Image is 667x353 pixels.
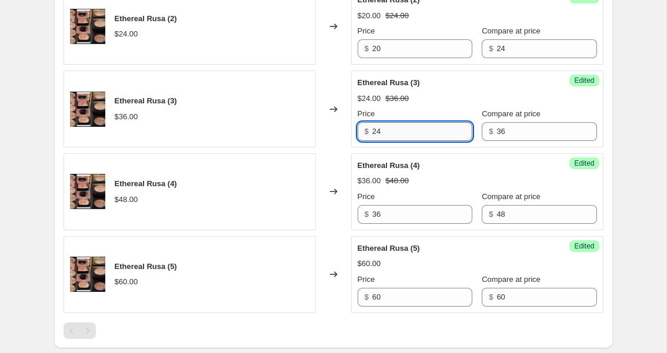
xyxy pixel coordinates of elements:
[358,161,420,170] span: Ethereal Rusa (4)
[358,93,381,105] div: $24.00
[115,276,138,288] div: $60.00
[64,322,96,339] nav: Pagination
[489,127,493,136] span: $
[574,241,594,251] span: Edited
[70,92,105,127] img: RoseHandmadeSoap2_80x.png
[358,109,375,118] span: Price
[358,258,381,270] div: $60.00
[358,175,381,187] div: $36.00
[358,244,420,253] span: Ethereal Rusa (5)
[365,210,369,218] span: $
[482,26,541,35] span: Compare at price
[489,210,493,218] span: $
[489,293,493,301] span: $
[70,174,105,209] img: RoseHandmadeSoap2_80x.png
[70,257,105,292] img: RoseHandmadeSoap2_80x.png
[365,293,369,301] span: $
[358,275,375,284] span: Price
[385,93,409,105] strike: $36.00
[115,111,138,123] div: $36.00
[70,9,105,44] img: RoseHandmadeSoap2_80x.png
[115,179,177,188] span: Ethereal Rusa (4)
[358,192,375,201] span: Price
[574,159,594,168] span: Edited
[385,10,409,22] strike: $24.00
[489,44,493,53] span: $
[358,26,375,35] span: Price
[358,78,420,87] span: Ethereal Rusa (3)
[365,44,369,53] span: $
[365,127,369,136] span: $
[115,194,138,206] div: $48.00
[358,10,381,22] div: $20.00
[385,175,409,187] strike: $48.00
[115,262,177,271] span: Ethereal Rusa (5)
[482,192,541,201] span: Compare at price
[574,76,594,85] span: Edited
[482,275,541,284] span: Compare at price
[115,28,138,40] div: $24.00
[115,96,177,105] span: Ethereal Rusa (3)
[115,14,177,23] span: Ethereal Rusa (2)
[482,109,541,118] span: Compare at price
